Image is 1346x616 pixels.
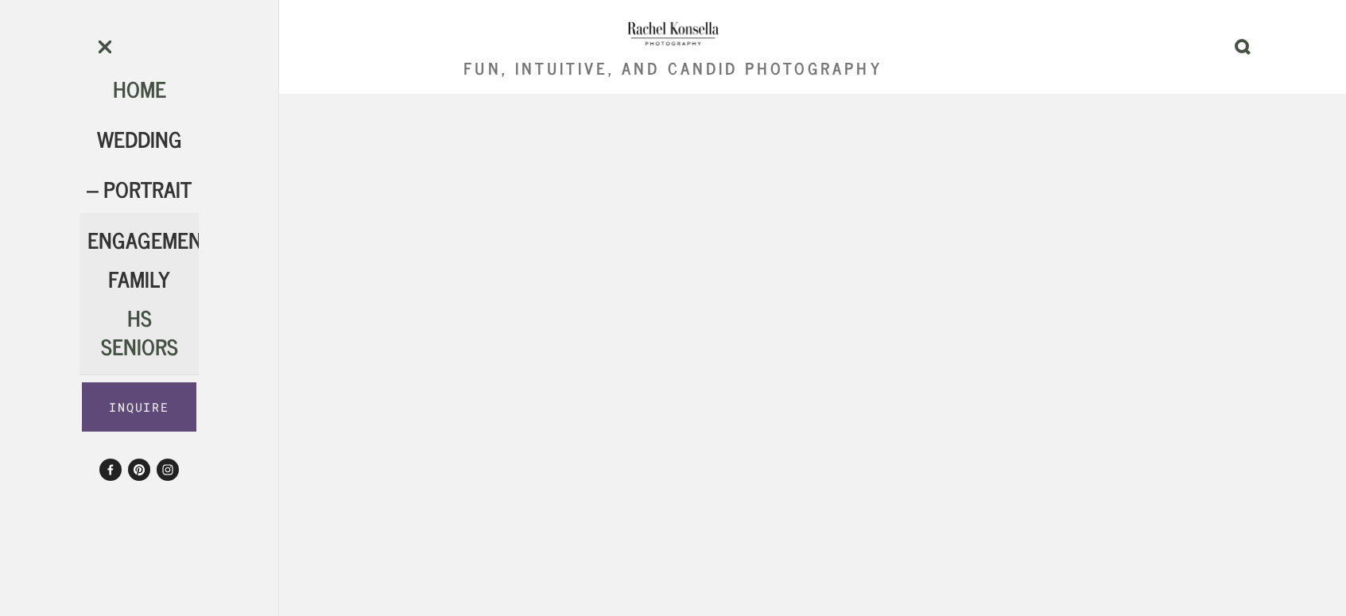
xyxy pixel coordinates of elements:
[97,121,182,156] a: Wedding
[101,300,178,363] a: HS Seniors
[108,261,170,296] a: Family
[99,459,122,481] a: Rachel Konsella
[128,459,150,481] a: KonsellaPhoto
[87,222,213,257] a: Engagement
[157,459,179,481] a: Instagram
[80,176,199,203] div: Portrait
[82,382,197,432] a: INQUIRE
[113,71,166,106] a: Home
